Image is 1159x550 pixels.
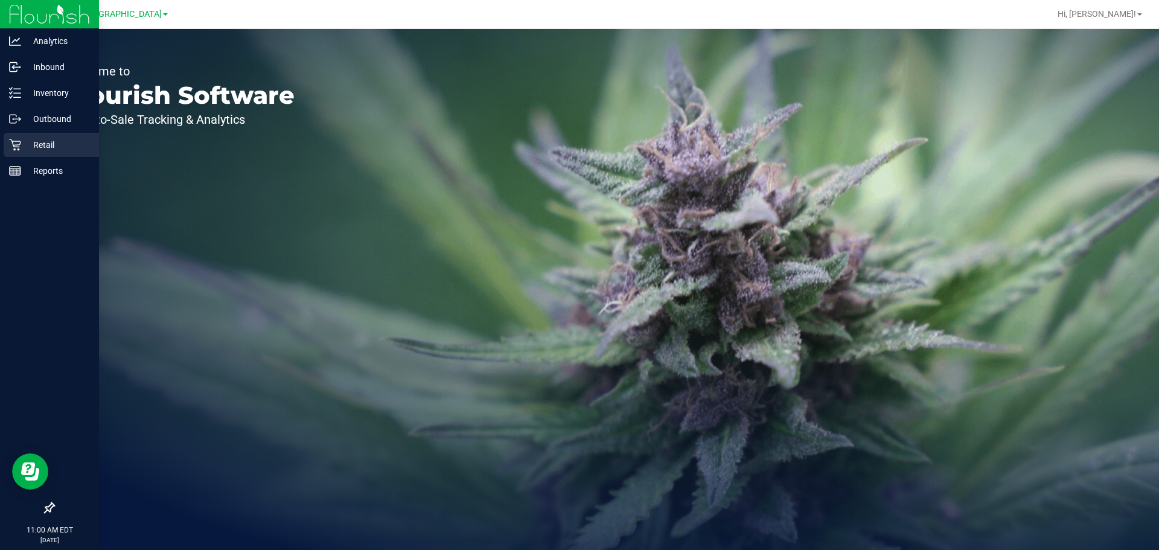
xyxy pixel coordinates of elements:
[9,139,21,151] inline-svg: Retail
[12,453,48,490] iframe: Resource center
[79,9,162,19] span: [GEOGRAPHIC_DATA]
[65,65,295,77] p: Welcome to
[5,525,94,536] p: 11:00 AM EDT
[9,61,21,73] inline-svg: Inbound
[21,112,94,126] p: Outbound
[65,114,295,126] p: Seed-to-Sale Tracking & Analytics
[9,113,21,125] inline-svg: Outbound
[21,164,94,178] p: Reports
[21,34,94,48] p: Analytics
[65,83,295,107] p: Flourish Software
[21,138,94,152] p: Retail
[21,60,94,74] p: Inbound
[1058,9,1136,19] span: Hi, [PERSON_NAME]!
[21,86,94,100] p: Inventory
[9,87,21,99] inline-svg: Inventory
[9,35,21,47] inline-svg: Analytics
[5,536,94,545] p: [DATE]
[9,165,21,177] inline-svg: Reports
